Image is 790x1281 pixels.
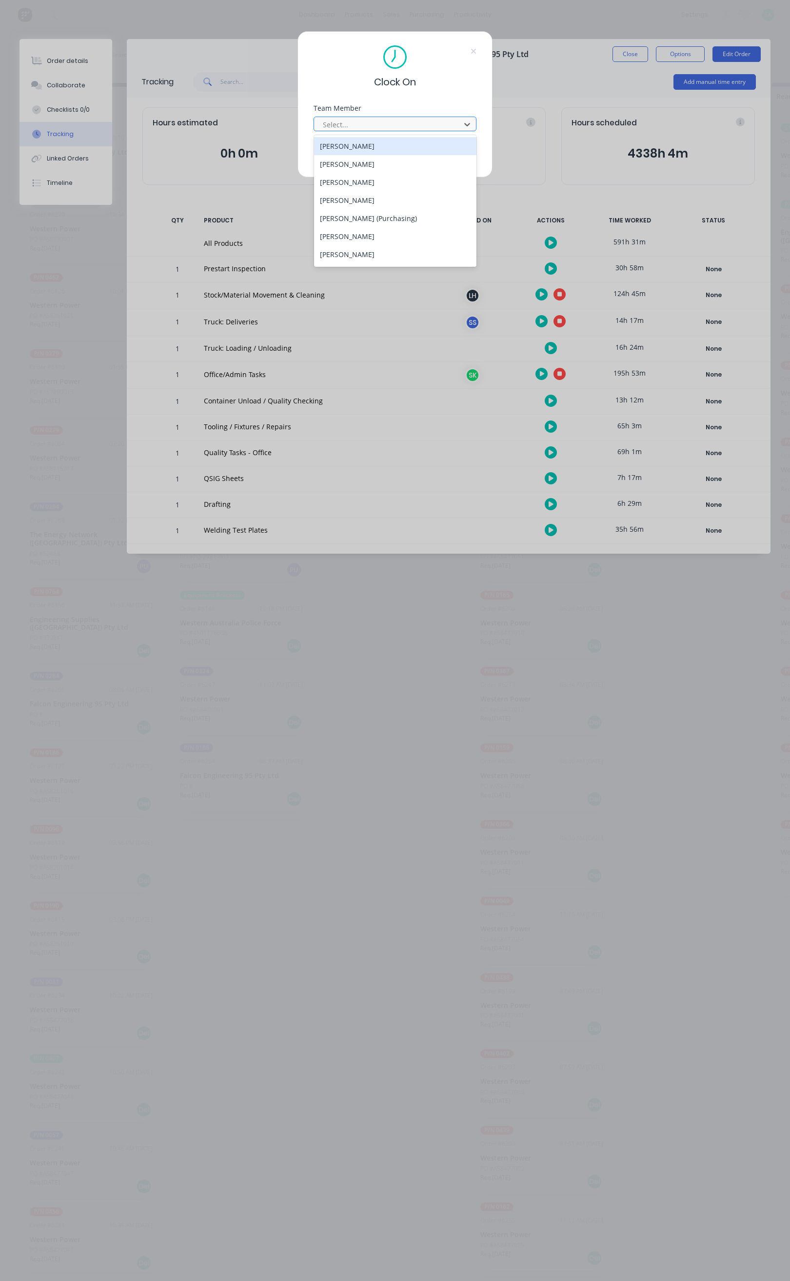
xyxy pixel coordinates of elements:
[314,191,476,209] div: [PERSON_NAME]
[314,105,476,112] div: Team Member
[374,75,416,89] span: Clock On
[314,173,476,191] div: [PERSON_NAME]
[314,155,476,173] div: [PERSON_NAME]
[314,137,476,155] div: [PERSON_NAME]
[314,263,476,281] div: [PERSON_NAME]
[314,209,476,227] div: [PERSON_NAME] (Purchasing)
[314,245,476,263] div: [PERSON_NAME]
[314,227,476,245] div: [PERSON_NAME]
